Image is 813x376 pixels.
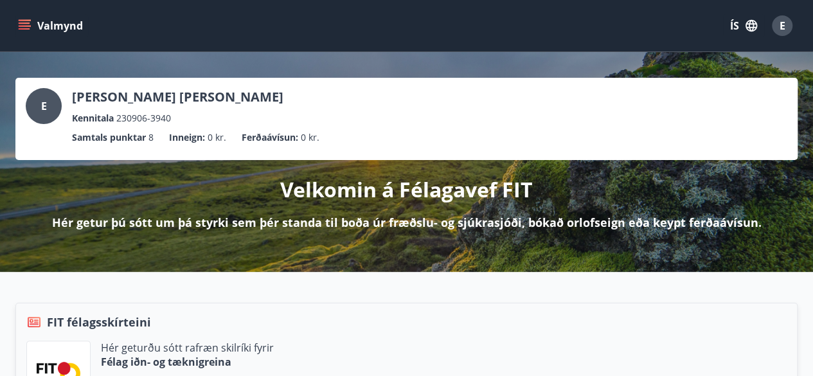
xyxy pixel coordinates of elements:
[72,130,146,145] p: Samtals punktar
[116,111,171,125] span: 230906-3940
[72,111,114,125] p: Kennitala
[169,130,205,145] p: Inneign :
[41,99,47,113] span: E
[72,88,283,106] p: [PERSON_NAME] [PERSON_NAME]
[242,130,298,145] p: Ferðaávísun :
[101,341,274,355] p: Hér geturðu sótt rafræn skilríki fyrir
[767,10,798,41] button: E
[301,130,319,145] span: 0 kr.
[148,130,154,145] span: 8
[780,19,785,33] span: E
[52,214,762,231] p: Hér getur þú sótt um þá styrki sem þér standa til boða úr fræðslu- og sjúkrasjóði, bókað orlofsei...
[15,14,88,37] button: menu
[101,355,274,369] p: Félag iðn- og tæknigreina
[723,14,764,37] button: ÍS
[47,314,151,330] span: FIT félagsskírteini
[208,130,226,145] span: 0 kr.
[280,175,533,204] p: Velkomin á Félagavef FIT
